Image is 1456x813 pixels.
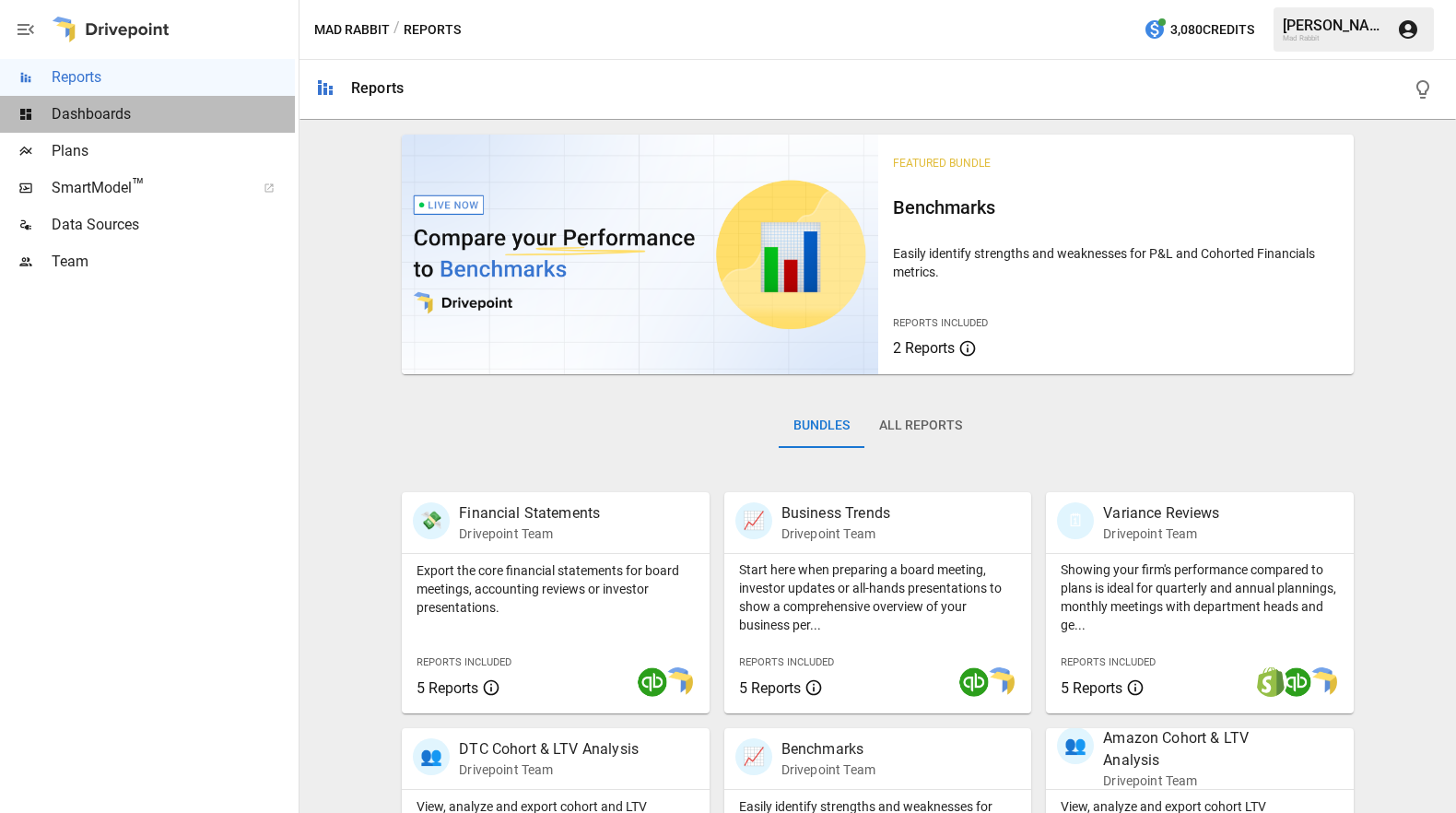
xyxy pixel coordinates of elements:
span: Data Sources [52,214,295,236]
span: ™ [132,174,145,197]
div: Reports [351,79,404,97]
p: Drivepoint Team [781,524,890,543]
h6: Benchmarks [893,193,1339,222]
span: Team [52,251,295,273]
div: 📈 [735,502,772,539]
div: 📈 [735,738,772,775]
img: quickbooks [638,667,667,697]
img: quickbooks [1282,667,1311,697]
span: Reports Included [1061,656,1156,668]
span: 3,080 Credits [1170,18,1254,41]
p: DTC Cohort & LTV Analysis [459,738,639,760]
div: [PERSON_NAME] [1283,17,1386,34]
p: Variance Reviews [1103,502,1219,524]
p: Export the core financial statements for board meetings, accounting reviews or investor presentat... [417,561,695,617]
span: SmartModel [52,177,243,199]
div: Mad Rabbit [1283,34,1386,42]
span: Reports Included [417,656,511,668]
p: Easily identify strengths and weaknesses for P&L and Cohorted Financials metrics. [893,244,1339,281]
div: 👥 [413,738,450,775]
span: 2 Reports [893,339,955,357]
img: quickbooks [959,667,989,697]
p: Amazon Cohort & LTV Analysis [1103,727,1295,772]
img: smart model [663,667,693,697]
img: video thumbnail [402,135,877,374]
span: Dashboards [52,103,295,125]
p: Benchmarks [781,738,875,760]
img: smart model [985,667,1015,697]
p: Drivepoint Team [459,524,600,543]
div: 👥 [1057,727,1094,764]
p: Drivepoint Team [781,760,875,779]
span: 5 Reports [739,679,801,697]
p: Start here when preparing a board meeting, investor updates or all-hands presentations to show a ... [739,560,1017,634]
span: Reports Included [893,317,988,329]
button: All Reports [864,404,977,448]
img: smart model [1308,667,1337,697]
p: Drivepoint Team [1103,772,1295,790]
p: Showing your firm's performance compared to plans is ideal for quarterly and annual plannings, mo... [1061,560,1339,634]
span: 5 Reports [1061,679,1122,697]
span: Featured Bundle [893,157,991,170]
button: Mad Rabbit [314,18,390,41]
button: Bundles [779,404,864,448]
button: 3,080Credits [1136,13,1262,47]
p: Business Trends [781,502,890,524]
span: Plans [52,140,295,162]
p: Financial Statements [459,502,600,524]
span: 5 Reports [417,679,478,697]
div: 🗓 [1057,502,1094,539]
p: Drivepoint Team [1103,524,1219,543]
img: shopify [1256,667,1286,697]
p: Drivepoint Team [459,760,639,779]
span: Reports [52,66,295,88]
span: Reports Included [739,656,834,668]
div: 💸 [413,502,450,539]
div: / [393,18,400,41]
